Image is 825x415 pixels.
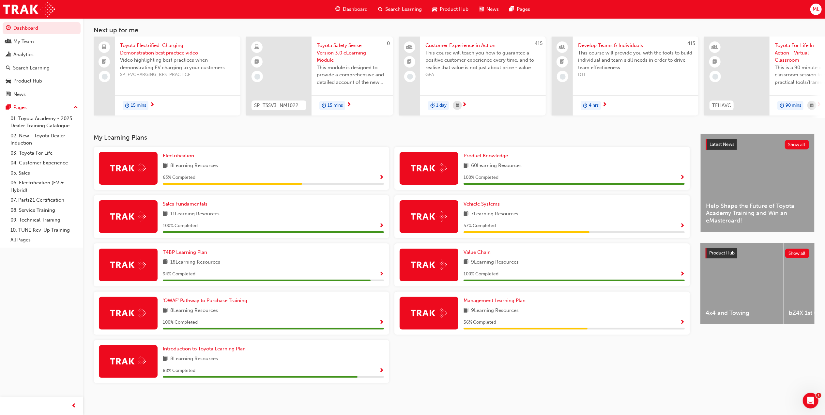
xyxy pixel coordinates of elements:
a: 0SP_TSSV3_NM1022_ELToyota Safety Sense Version 3.0 eLearning ModuleThis module is designed to pro... [246,37,393,115]
span: book-icon [464,258,468,267]
span: next-icon [346,102,351,108]
img: Trak [110,211,146,222]
button: Show Progress [379,367,384,375]
span: people-icon [407,43,412,52]
span: 15 mins [328,102,343,109]
span: pages-icon [6,105,11,111]
span: Show Progress [379,320,384,326]
span: 57 % Completed [464,222,496,230]
span: 1 day [436,102,447,109]
span: 100 % Completed [163,222,198,230]
a: Search Learning [3,62,81,74]
span: next-icon [817,102,821,108]
span: Show Progress [680,223,685,229]
span: Search Learning [385,6,422,13]
div: Pages [13,104,27,111]
span: GEA [425,71,541,79]
span: book-icon [163,210,168,218]
span: Develop Teams & Individuals [578,42,693,49]
button: DashboardMy TeamAnalyticsSearch LearningProduct HubNews [3,21,81,101]
img: Trak [411,308,447,318]
button: Show Progress [379,318,384,327]
img: Trak [3,2,55,17]
span: up-icon [73,103,78,112]
span: 7 Learning Resources [471,210,518,218]
span: book-icon [163,162,168,170]
iframe: Intercom live chat [803,393,818,408]
button: Show all [785,140,809,149]
span: book-icon [163,355,168,363]
span: Sales Fundamentals [163,201,207,207]
span: laptop-icon [102,43,107,52]
button: Show Progress [680,270,685,278]
span: 1 [816,393,821,398]
a: Sales Fundamentals [163,200,210,208]
span: Show Progress [379,223,384,229]
span: prev-icon [72,402,77,410]
span: people-icon [6,39,11,45]
span: news-icon [6,92,11,98]
span: 4 hrs [589,102,599,109]
span: 18 Learning Resources [170,258,220,267]
span: 9 Learning Resources [471,258,519,267]
span: 8 Learning Resources [170,162,218,170]
span: 8 Learning Resources [170,307,218,315]
span: Show Progress [379,175,384,181]
span: guage-icon [335,5,340,13]
span: Product Hub [440,6,468,13]
span: DTI [578,71,693,79]
span: duration-icon [780,101,784,110]
span: Vehicle Systems [464,201,500,207]
span: calendar-icon [810,101,814,110]
span: calendar-icon [456,101,459,110]
img: Trak [110,260,146,270]
span: people-icon [560,43,565,52]
span: 100 % Completed [163,319,198,326]
span: booktick-icon [560,58,565,66]
a: Electrification [163,152,197,160]
span: next-icon [602,102,607,108]
span: News [486,6,499,13]
span: Management Learning Plan [464,298,526,303]
span: next-icon [462,102,467,108]
button: Show Progress [680,174,685,182]
span: Electrification [163,153,194,159]
span: book-icon [464,162,468,170]
span: This module is designed to provide a comprehensive and detailed account of the new enhanced Toyot... [317,64,388,86]
a: 02. New - Toyota Dealer Induction [8,131,81,148]
a: T4BP Learning Plan [163,249,210,256]
a: 05. Sales [8,168,81,178]
span: chart-icon [6,52,11,58]
a: 01. Toyota Academy - 2025 Dealer Training Catalogue [8,114,81,131]
span: news-icon [479,5,484,13]
span: learningRecordVerb_NONE-icon [560,74,566,80]
button: Show Progress [680,222,685,230]
a: 08. Service Training [8,205,81,215]
span: 100 % Completed [464,270,498,278]
img: Trak [110,308,146,318]
a: news-iconNews [474,3,504,16]
button: Pages [3,101,81,114]
a: 04. Customer Experience [8,158,81,168]
span: Pages [517,6,530,13]
span: 88 % Completed [163,367,195,375]
span: search-icon [378,5,383,13]
span: Toyota Safety Sense Version 3.0 eLearning Module [317,42,388,64]
span: SP_TSSV3_NM1022_EL [254,102,304,109]
span: Product Hub [709,250,735,256]
a: 03. Toyota For Life [8,148,81,158]
a: Introduction to Toyota Learning Plan [163,345,248,353]
img: Trak [411,260,447,270]
span: search-icon [6,65,10,71]
img: Trak [110,163,146,173]
span: TFLIAVC [712,102,731,109]
span: Show Progress [379,368,384,374]
a: 09. Technical Training [8,215,81,225]
img: Trak [411,211,447,222]
span: Video highlighting best practices when demonstrating EV charging to your customers. [120,56,235,71]
span: learningRecordVerb_NONE-icon [254,74,260,80]
button: Show Progress [680,318,685,327]
a: Management Learning Plan [464,297,528,304]
button: ML [810,4,822,15]
span: Value Chain [464,249,491,255]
